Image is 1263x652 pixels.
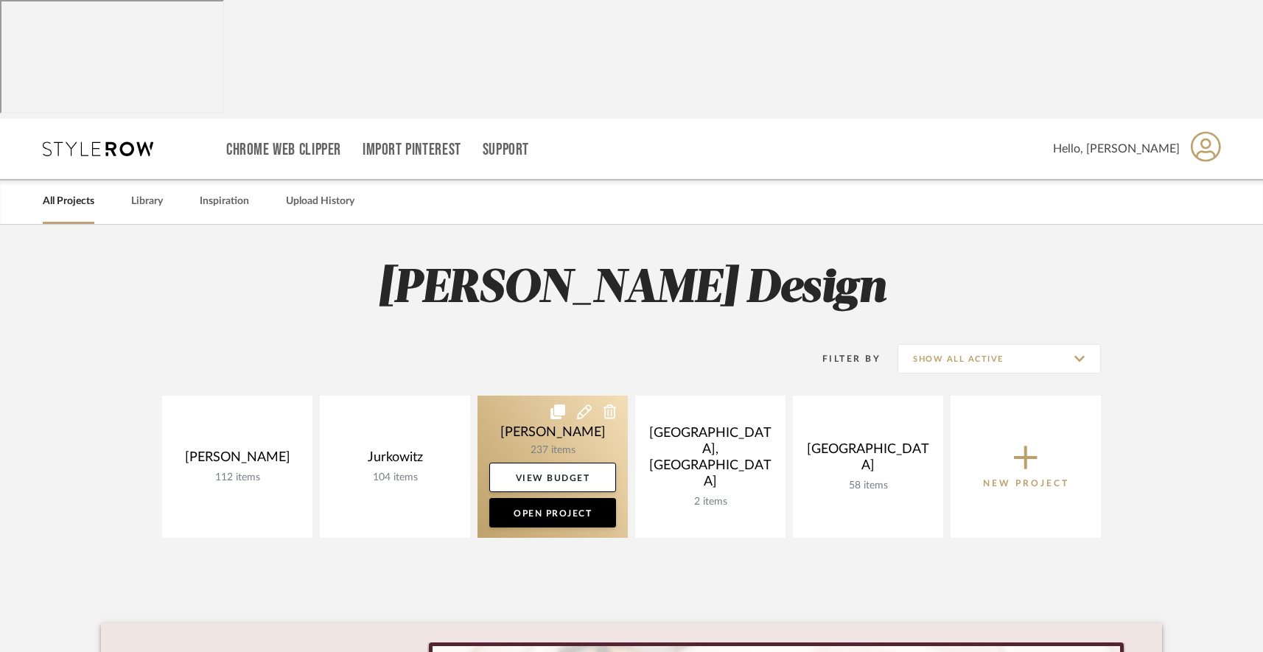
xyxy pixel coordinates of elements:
[286,192,354,211] a: Upload History
[805,441,931,480] div: [GEOGRAPHIC_DATA]
[101,262,1162,317] h2: [PERSON_NAME] Design
[803,351,881,366] div: Filter By
[174,472,301,484] div: 112 items
[174,449,301,472] div: [PERSON_NAME]
[226,144,341,156] a: Chrome Web Clipper
[805,480,931,492] div: 58 items
[43,192,94,211] a: All Projects
[332,472,458,484] div: 104 items
[200,192,249,211] a: Inspiration
[483,144,529,156] a: Support
[363,144,461,156] a: Import Pinterest
[489,463,616,492] a: View Budget
[647,496,774,508] div: 2 items
[489,498,616,527] a: Open Project
[951,396,1101,538] button: New Project
[332,449,458,472] div: Jurkowitz
[131,192,163,211] a: Library
[1053,140,1180,158] span: Hello, [PERSON_NAME]
[983,476,1069,491] p: New Project
[647,425,774,496] div: [GEOGRAPHIC_DATA], [GEOGRAPHIC_DATA]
